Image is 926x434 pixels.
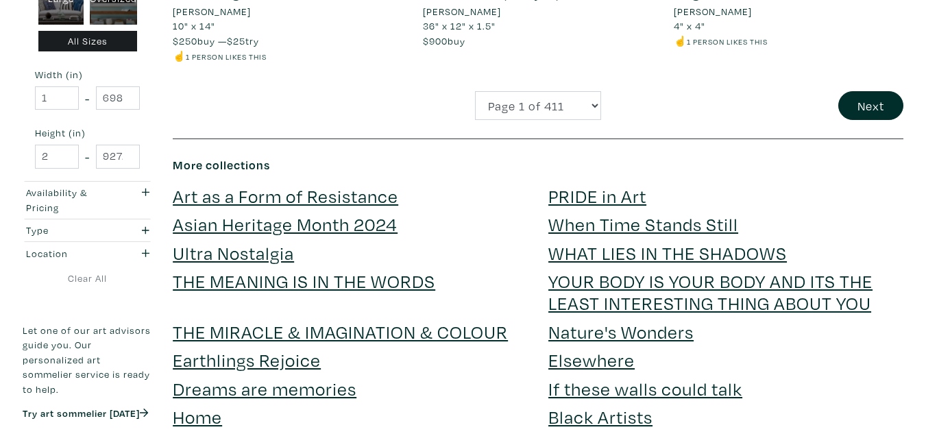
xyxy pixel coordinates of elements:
[548,405,653,429] a: Black Artists
[674,4,752,19] li: [PERSON_NAME]
[85,147,90,166] span: -
[35,129,140,138] small: Height (in)
[423,34,465,47] span: buy
[173,212,398,236] a: Asian Heritage Month 2024
[173,348,321,372] a: Earthlings Rejoice
[85,89,90,108] span: -
[23,243,152,265] button: Location
[674,34,903,49] li: ☝️
[423,34,448,47] span: $900
[26,246,114,261] div: Location
[173,269,435,293] a: THE MEANING IS IN THE WORDS
[173,4,251,19] li: [PERSON_NAME]
[23,219,152,242] button: Type
[173,405,222,429] a: Home
[173,320,508,343] a: THE MIRACLE & IMAGINATION & COLOUR
[173,376,356,400] a: Dreams are memories
[548,320,694,343] a: Nature's Wonders
[548,241,787,265] a: WHAT LIES IN THE SHADOWS
[173,184,398,208] a: Art as a Form of Resistance
[548,376,742,400] a: If these walls could talk
[674,19,705,32] span: 4" x 4"
[23,271,152,286] a: Clear All
[687,36,768,47] small: 1 person likes this
[173,19,215,32] span: 10" x 14"
[423,19,496,32] span: 36" x 12" x 1.5"
[674,4,903,19] a: [PERSON_NAME]
[23,407,149,420] a: Try art sommelier [DATE]
[227,34,245,47] span: $25
[26,185,114,215] div: Availability & Pricing
[186,51,267,62] small: 1 person likes this
[423,4,501,19] li: [PERSON_NAME]
[173,34,259,47] span: buy — try
[548,348,635,372] a: Elsewhere
[548,212,738,236] a: When Time Stands Still
[38,31,137,52] div: All Sizes
[423,4,653,19] a: [PERSON_NAME]
[548,184,646,208] a: PRIDE in Art
[26,223,114,238] div: Type
[548,269,873,315] a: YOUR BODY IS YOUR BODY AND ITS THE LEAST INTERESTING THING ABOUT YOU
[173,4,402,19] a: [PERSON_NAME]
[23,323,152,397] p: Let one of our art advisors guide you. Our personalized art sommelier service is ready to help.
[173,49,402,64] li: ☝️
[173,241,294,265] a: Ultra Nostalgia
[173,34,197,47] span: $250
[23,182,152,219] button: Availability & Pricing
[35,71,140,80] small: Width (in)
[838,91,903,121] button: Next
[173,158,903,173] h6: More collections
